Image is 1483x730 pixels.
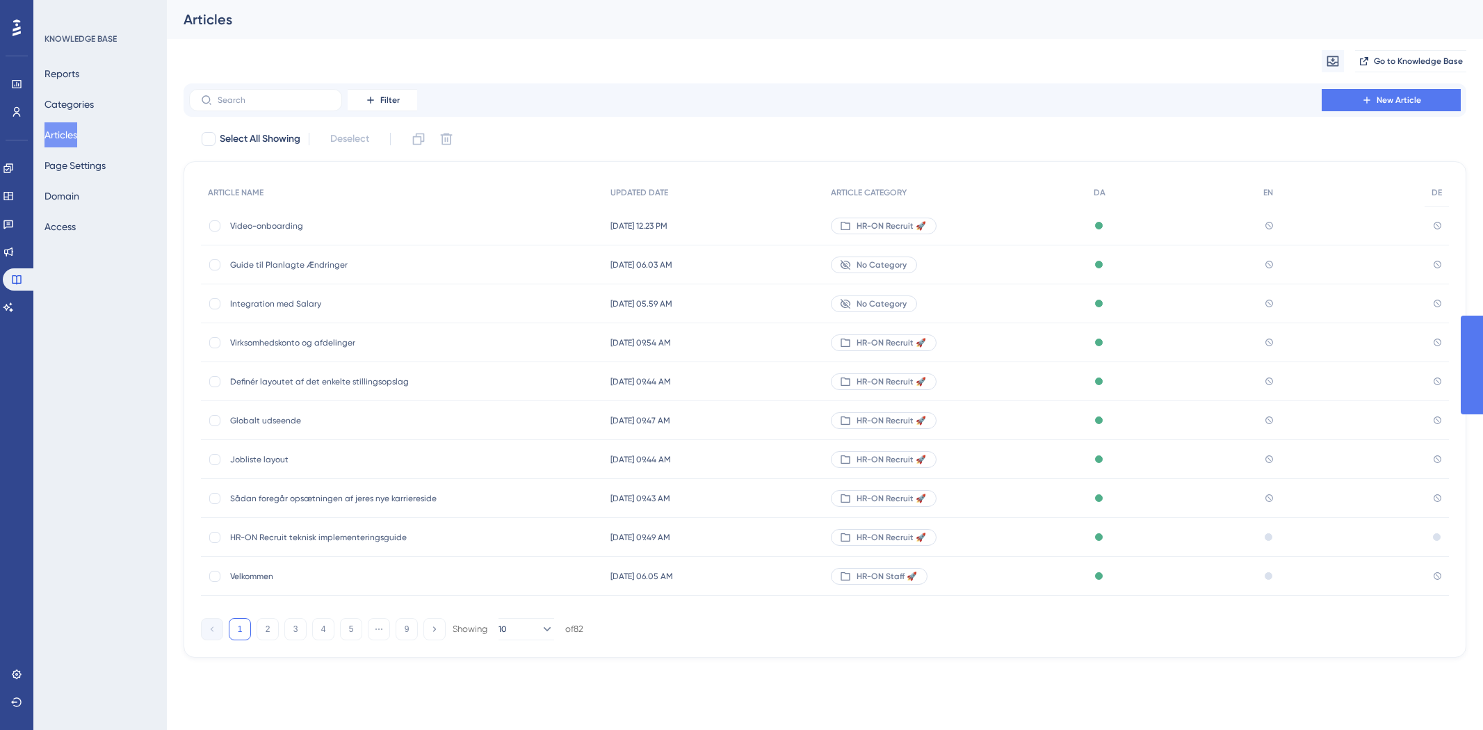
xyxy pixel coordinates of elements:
span: [DATE] 06.05 AM [610,571,673,582]
button: 9 [396,618,418,640]
button: 3 [284,618,307,640]
span: [DATE] 09.44 AM [610,454,671,465]
button: Domain [44,184,79,209]
span: HR-ON Recruit 🚀 [857,415,926,426]
button: Page Settings [44,153,106,178]
button: Reports [44,61,79,86]
span: [DATE] 06.03 AM [610,259,672,270]
button: 5 [340,618,362,640]
span: 10 [499,624,507,635]
span: No Category [857,298,907,309]
span: Velkommen [230,571,453,582]
span: [DATE] 09.47 AM [610,415,670,426]
button: 10 [499,618,554,640]
span: New Article [1377,95,1421,106]
span: [DATE] 09.54 AM [610,337,671,348]
div: of 82 [565,623,583,635]
span: DE [1432,187,1442,198]
span: Go to Knowledge Base [1374,56,1463,67]
span: [DATE] 05.59 AM [610,298,672,309]
button: Filter [348,89,417,111]
button: Categories [44,92,94,117]
span: [DATE] 09.49 AM [610,532,670,543]
span: HR-ON Recruit teknisk implementeringsguide [230,532,453,543]
span: HR-ON Recruit 🚀 [857,337,926,348]
span: ARTICLE NAME [208,187,264,198]
button: Go to Knowledge Base [1355,50,1466,72]
button: Deselect [318,127,382,152]
iframe: UserGuiding AI Assistant Launcher [1425,675,1466,717]
button: 2 [257,618,279,640]
div: KNOWLEDGE BASE [44,33,117,44]
button: ⋯ [368,618,390,640]
span: Virksomhedskonto og afdelinger [230,337,453,348]
span: No Category [857,259,907,270]
span: Sådan foregår opsætningen af jeres nye karriereside [230,493,453,504]
span: Integration med Salary [230,298,453,309]
input: Search [218,95,330,105]
span: HR-ON Recruit 🚀 [857,493,926,504]
span: Video-onboarding [230,220,453,232]
span: [DATE] 09.43 AM [610,493,670,504]
span: EN [1263,187,1273,198]
span: UPDATED DATE [610,187,668,198]
button: Access [44,214,76,239]
span: ARTICLE CATEGORY [831,187,907,198]
span: Select All Showing [220,131,300,147]
span: Guide til Planlagte Ændringer [230,259,453,270]
span: Globalt udseende [230,415,453,426]
span: Filter [380,95,400,106]
button: Articles [44,122,77,147]
span: HR-ON Recruit 🚀 [857,376,926,387]
div: Showing [453,623,487,635]
span: Definér layoutet af det enkelte stillingsopslag [230,376,453,387]
span: Deselect [330,131,369,147]
span: HR-ON Recruit 🚀 [857,532,926,543]
span: HR-ON Recruit 🚀 [857,220,926,232]
button: New Article [1322,89,1461,111]
span: HR-ON Staff 🚀 [857,571,917,582]
div: Articles [184,10,1432,29]
span: Jobliste layout [230,454,453,465]
span: [DATE] 12.23 PM [610,220,667,232]
span: DA [1094,187,1105,198]
span: HR-ON Recruit 🚀 [857,454,926,465]
button: 4 [312,618,334,640]
button: 1 [229,618,251,640]
span: [DATE] 09.44 AM [610,376,671,387]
